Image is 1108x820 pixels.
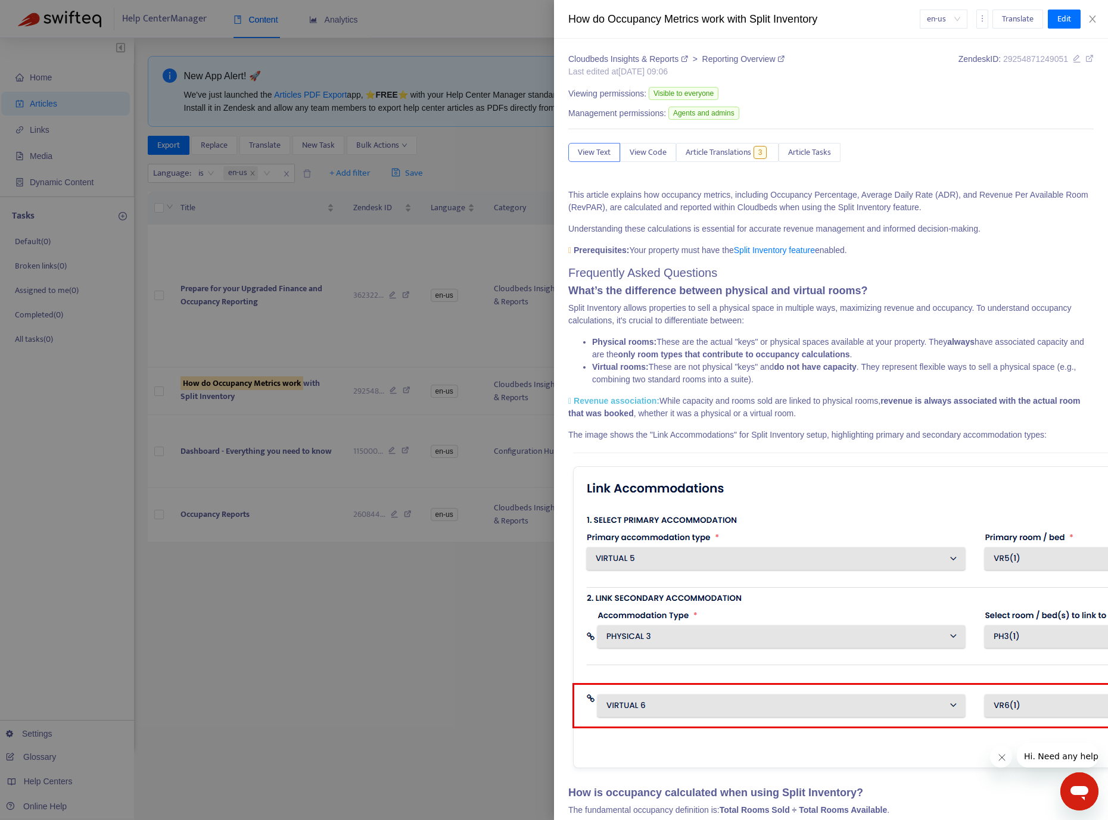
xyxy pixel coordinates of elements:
a: Split Inventory feature [734,245,815,255]
li: These are the actual "keys" or physical spaces available at your property. They have associated c... [592,336,1094,361]
span: Article Translations [686,146,751,159]
strong: Prerequisites: [574,245,629,255]
button: Article Translations3 [676,143,779,162]
span: more [978,14,986,23]
p: Split Inventory allows properties to sell a physical space in multiple ways, maximizing revenue a... [568,302,1094,327]
span: Translate [1002,13,1034,26]
span: Management permissions: [568,107,666,120]
iframe: Close message [990,746,1013,768]
strong: How is occupancy calculated when using Split Inventory? [568,787,863,799]
button: View Code [620,143,676,162]
strong: What’s the difference between physical and virtual rooms? [568,285,867,297]
div: Last edited at [DATE] 09:06 [568,66,785,78]
span: Hi. Need any help? [7,8,86,18]
strong: only room types that contribute to occupancy calculations [618,350,850,359]
button: Translate [992,10,1043,29]
p: The fundamental occupancy definition is: . [568,804,1094,816]
h2: Frequently Asked Questions [568,266,1094,280]
div: Zendesk ID: [958,53,1094,78]
strong: Total Rooms Sold ÷ Total Rooms Available [720,805,888,815]
a: Reporting Overview [702,54,785,64]
span: close [1088,14,1097,24]
iframe: Message from company [1017,743,1098,768]
p: While capacity and rooms sold are linked to physical rooms, , whether it was a physical or a virt... [568,395,1094,420]
li: These are not physical "keys" and . They represent flexible ways to sell a physical space (e.g., ... [592,361,1094,386]
strong: always [947,337,975,347]
span: Visible to everyone [649,87,718,100]
p: Understanding these calculations is essential for accurate revenue management and informed decisi... [568,223,1094,235]
span: Edit [1057,13,1071,26]
span: 29254871249051 [1003,54,1068,64]
button: View Text [568,143,620,162]
strong: Physical rooms: [592,337,656,347]
iframe: Button to launch messaging window [1060,772,1098,810]
span: en-us [927,10,960,28]
span: Viewing permissions: [568,88,646,100]
div: How do Occupancy Metrics work with Split Inventory [568,11,920,27]
span: 3 [754,146,767,159]
a: Cloudbeds Insights & Reports [568,54,690,64]
div: > [568,53,785,66]
button: Article Tasks [779,143,841,162]
p: This article explains how occupancy metrics, including Occupancy Percentage, Average Daily Rate (... [568,189,1094,214]
strong: revenue is always associated with the actual room that was booked [568,396,1080,418]
span: View Code [630,146,667,159]
p: Your property must have the enabled. [568,244,1094,257]
button: more [976,10,988,29]
p: The image shows the "Link Accommodations" for Split Inventory setup, highlighting primary and sec... [568,429,1094,441]
strong: do not have capacity [774,362,856,372]
strong: Revenue association: [574,396,659,406]
button: Edit [1048,10,1081,29]
strong: Virtual rooms: [592,362,649,372]
button: Close [1084,14,1101,25]
span: Agents and admins [668,107,739,120]
span: View Text [578,146,611,159]
span: Article Tasks [788,146,831,159]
